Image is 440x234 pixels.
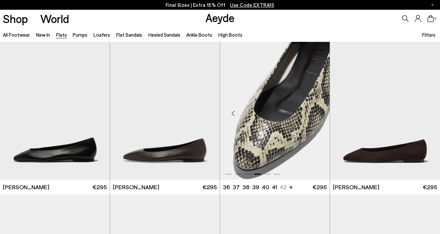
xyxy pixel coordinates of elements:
a: Loafers [93,32,110,38]
div: 1 / 6 [110,42,220,180]
span: [PERSON_NAME] [113,183,159,191]
a: Heeled Sandals [148,32,180,38]
li: + [289,182,293,191]
a: 0 [427,15,434,22]
a: [PERSON_NAME] €295 [110,180,220,194]
a: Ankle Boots [186,32,212,38]
a: Shop [3,13,28,24]
span: €295 [423,183,437,191]
a: Flat Sandals [116,32,142,38]
a: Flats [56,32,67,38]
span: [PERSON_NAME] [333,183,379,191]
a: 36 37 38 39 40 41 42 + €295 [220,180,330,194]
div: Previous slide [223,104,243,123]
p: Final Sizes | Extra 15% Off [166,1,275,9]
span: Filters [422,32,435,38]
a: All Footwear [3,32,30,38]
a: New In [36,32,50,38]
div: 4 / 6 [220,42,330,180]
li: 36 [223,183,230,191]
li: 38 [242,183,250,191]
span: 0 [434,17,437,20]
li: 37 [233,183,240,191]
span: €295 [92,183,107,191]
img: Ellie Suede Almond-Toe Flats [330,42,440,180]
li: 41 [272,183,277,191]
a: Aeyde [205,11,235,24]
span: [PERSON_NAME] [3,183,49,191]
img: Ellie Almond-Toe Flats [110,42,220,180]
a: High Boots [218,32,242,38]
span: Navigate to /collections/ss25-final-sizes [230,2,274,8]
a: Next slide Previous slide [110,42,220,180]
li: 40 [262,183,269,191]
img: Ellie Almond-Toe Flats [220,42,330,180]
ul: variant [223,183,285,191]
li: 39 [252,183,259,191]
a: Next slide Previous slide [220,42,330,180]
span: €295 [202,183,217,191]
a: [PERSON_NAME] €295 [330,180,440,194]
a: World [40,13,69,24]
span: €295 [312,183,327,191]
div: Next slide [307,104,326,123]
a: Pumps [73,32,87,38]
